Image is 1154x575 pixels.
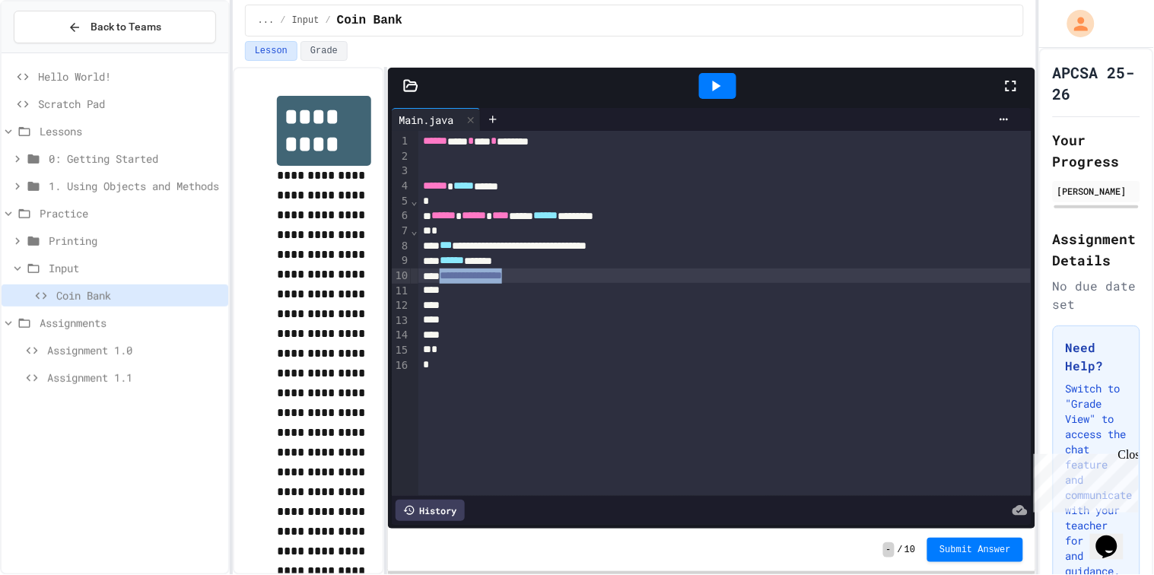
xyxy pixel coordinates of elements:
button: Lesson [245,41,297,61]
button: Grade [300,41,348,61]
div: 4 [392,179,411,194]
div: 8 [392,239,411,254]
span: - [883,542,895,558]
span: Coin Bank [56,287,222,303]
div: No due date set [1053,277,1140,313]
div: 16 [392,358,411,373]
span: Fold line [411,224,418,237]
span: / [280,14,285,27]
h2: Assignment Details [1053,228,1140,271]
span: Printing [49,233,222,249]
div: 9 [392,253,411,268]
span: Assignment 1.0 [47,342,222,358]
div: 10 [392,268,411,284]
span: Input [292,14,319,27]
div: 5 [392,194,411,209]
iframe: chat widget [1090,514,1139,560]
span: Practice [40,205,222,221]
div: 3 [392,164,411,179]
span: / [326,14,331,27]
span: Assignment 1.1 [47,370,222,386]
span: 0: Getting Started [49,151,222,167]
div: [PERSON_NAME] [1057,184,1136,198]
button: Back to Teams [14,11,216,43]
span: Scratch Pad [38,96,222,112]
span: Lessons [40,123,222,139]
div: Chat with us now!Close [6,6,105,97]
button: Submit Answer [927,538,1023,562]
span: Input [49,260,222,276]
div: 11 [392,284,411,299]
div: My Account [1051,6,1098,41]
span: Hello World! [38,68,222,84]
span: 10 [904,544,915,556]
div: 15 [392,343,411,358]
h2: Your Progress [1053,129,1140,172]
div: 13 [392,313,411,329]
h1: APCSA 25-26 [1053,62,1140,104]
span: ... [258,14,275,27]
div: 1 [392,134,411,149]
iframe: chat widget [1028,448,1139,513]
div: Main.java [392,108,481,131]
h3: Need Help? [1066,338,1127,375]
div: Main.java [392,112,462,128]
span: 1. Using Objects and Methods [49,178,222,194]
span: Back to Teams [91,19,161,35]
span: Coin Bank [337,11,402,30]
div: 6 [392,208,411,224]
span: / [898,544,903,556]
div: History [396,500,465,521]
span: Assignments [40,315,222,331]
div: 14 [392,328,411,343]
span: Submit Answer [939,544,1011,556]
span: Fold line [411,195,418,207]
div: 2 [392,149,411,164]
div: 7 [392,224,411,239]
div: 12 [392,298,411,313]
